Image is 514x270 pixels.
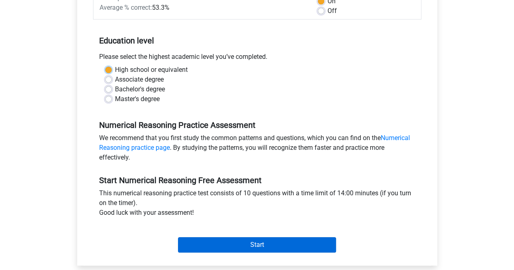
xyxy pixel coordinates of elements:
[178,237,336,253] input: Start
[99,120,415,130] h5: Numerical Reasoning Practice Assessment
[93,133,421,166] div: We recommend that you first study the common patterns and questions, which you can find on the . ...
[93,188,421,221] div: This numerical reasoning practice test consists of 10 questions with a time limit of 14:00 minute...
[115,65,188,75] label: High school or equivalent
[99,175,415,185] h5: Start Numerical Reasoning Free Assessment
[327,6,337,16] label: Off
[100,4,152,11] span: Average % correct:
[115,75,164,84] label: Associate degree
[99,32,415,49] h5: Education level
[93,52,421,65] div: Please select the highest academic level you’ve completed.
[115,94,160,104] label: Master's degree
[115,84,165,94] label: Bachelor's degree
[93,3,312,13] div: 53.3%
